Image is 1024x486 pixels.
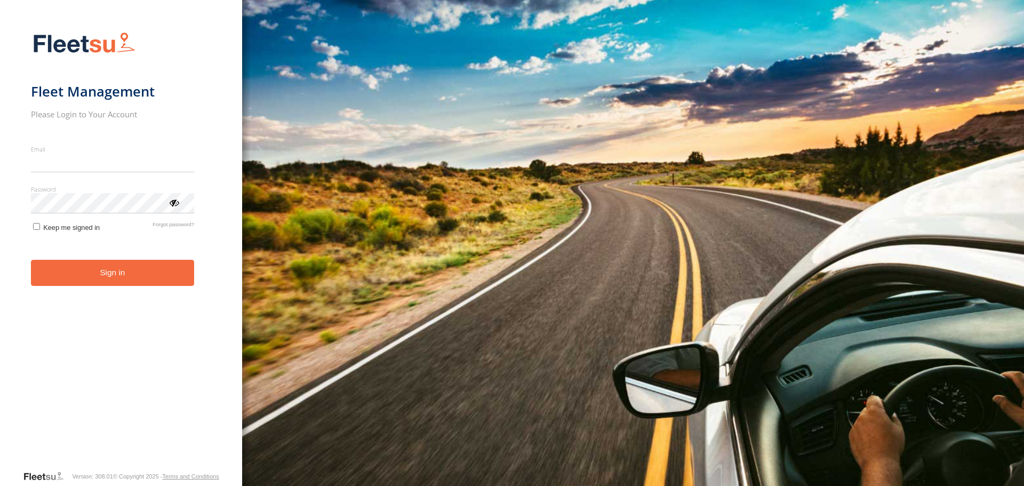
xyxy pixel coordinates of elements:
div: © Copyright 2025 - [113,473,219,480]
div: Version: 308.01 [72,473,113,480]
div: ViewPassword [169,197,179,208]
img: Fleetsu [31,30,138,57]
a: Terms and Conditions [162,473,219,480]
h1: Fleet Management [31,83,195,100]
span: Keep me signed in [43,224,100,232]
a: Forgot password? [153,221,194,232]
input: Keep me signed in [33,223,40,230]
form: main [31,26,212,470]
label: Email [31,145,195,153]
label: Password [31,185,195,193]
a: Visit our Website [23,471,72,482]
button: Sign in [31,260,195,286]
h2: Please Login to Your Account [31,109,195,119]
